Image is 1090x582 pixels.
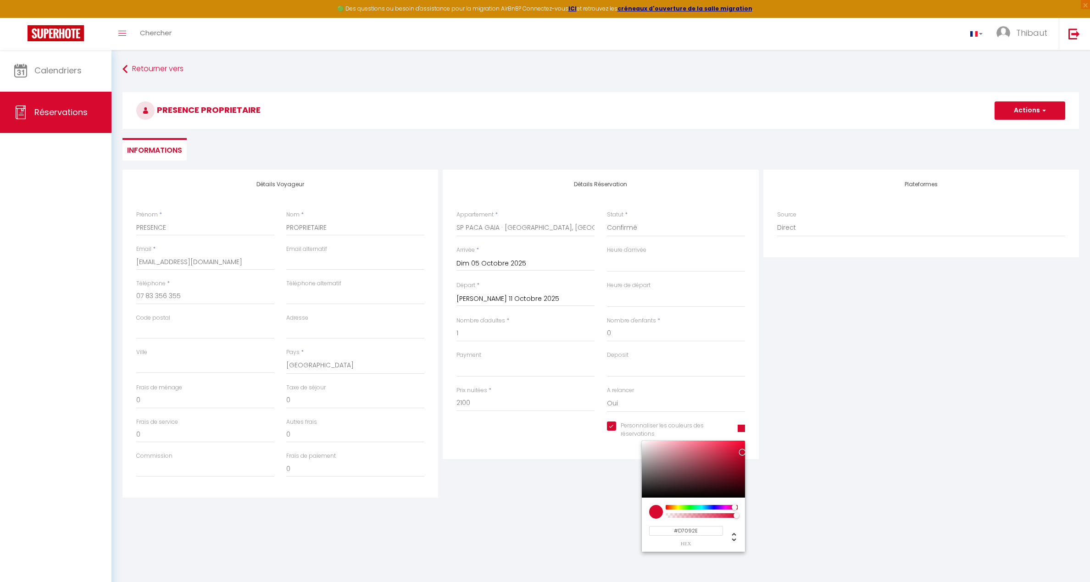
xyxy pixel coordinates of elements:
[34,65,82,76] span: Calendriers
[723,526,738,546] div: Change another color definition
[286,211,300,219] label: Nom
[136,383,182,392] label: Frais de ménage
[607,211,623,219] label: Statut
[456,181,745,188] h4: Détails Réservation
[568,5,577,12] a: ICI
[286,314,308,322] label: Adresse
[286,348,300,357] label: Pays
[649,541,723,546] span: hex
[456,281,475,290] label: Départ
[136,314,170,322] label: Code postal
[7,4,35,31] button: Ouvrir le widget de chat LiveChat
[133,18,178,50] a: Chercher
[136,348,147,357] label: Ville
[607,386,634,395] label: A relancer
[649,526,723,536] input: hex
[607,281,651,290] label: Heure de départ
[136,104,261,116] span: PRESENCE PROPRIETAIRE
[990,18,1059,50] a: ... Thibaut
[456,351,481,360] label: Payment
[122,138,187,161] li: Informations
[617,5,752,12] a: créneaux d'ouverture de la salle migration
[607,351,628,360] label: Deposit
[996,26,1010,40] img: ...
[1068,28,1080,39] img: logout
[286,452,336,460] label: Frais de paiement
[28,25,84,41] img: Super Booking
[136,181,424,188] h4: Détails Voyageur
[777,211,796,219] label: Source
[136,279,166,288] label: Téléphone
[286,279,341,288] label: Téléphone alternatif
[136,245,151,254] label: Email
[286,245,327,254] label: Email alternatif
[34,106,88,118] span: Réservations
[456,211,494,219] label: Appartement
[456,386,487,395] label: Prix nuitées
[286,418,317,427] label: Autres frais
[122,61,1079,78] a: Retourner vers
[607,316,656,325] label: Nombre d'enfants
[286,383,326,392] label: Taxe de séjour
[995,101,1065,120] button: Actions
[607,246,646,255] label: Heure d'arrivée
[777,181,1065,188] h4: Plateformes
[136,452,172,460] label: Commission
[456,316,505,325] label: Nombre d'adultes
[456,246,475,255] label: Arrivée
[140,28,172,38] span: Chercher
[1016,27,1047,39] span: Thibaut
[136,418,178,427] label: Frais de service
[136,211,158,219] label: Prénom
